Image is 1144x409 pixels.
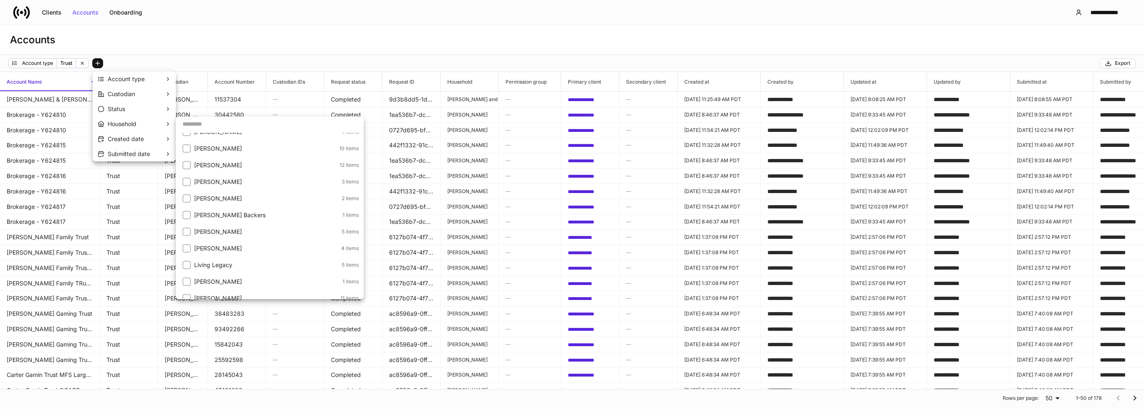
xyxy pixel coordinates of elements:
p: Leyendecker [194,228,340,236]
p: 4 items [341,245,359,252]
p: Status [108,105,125,113]
p: Lyla Wilczek [194,278,341,286]
p: Juda Carter [194,194,340,203]
p: 12 items [340,162,359,169]
p: John Rydell [194,178,340,186]
p: 5 items [342,228,359,235]
p: 10 items [339,145,359,152]
p: Created date [108,135,144,143]
p: John Parks [194,161,338,169]
p: Marc Penso [194,294,339,302]
p: Living Legacy [194,261,340,269]
p: 2 items [342,195,359,202]
p: Account type [108,75,145,83]
p: Kymberly Backers [194,211,341,219]
p: Lillian Schilling [194,244,340,253]
p: Custodian [108,90,135,98]
p: 1 items [343,278,359,285]
p: Household [108,120,136,128]
p: 5 items [342,262,359,268]
p: 1 items [343,212,359,218]
p: John M. Clark Jr. [194,144,338,153]
p: Submitted date [108,150,150,158]
p: 3 items [342,178,359,185]
p: 11 items [340,295,359,302]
